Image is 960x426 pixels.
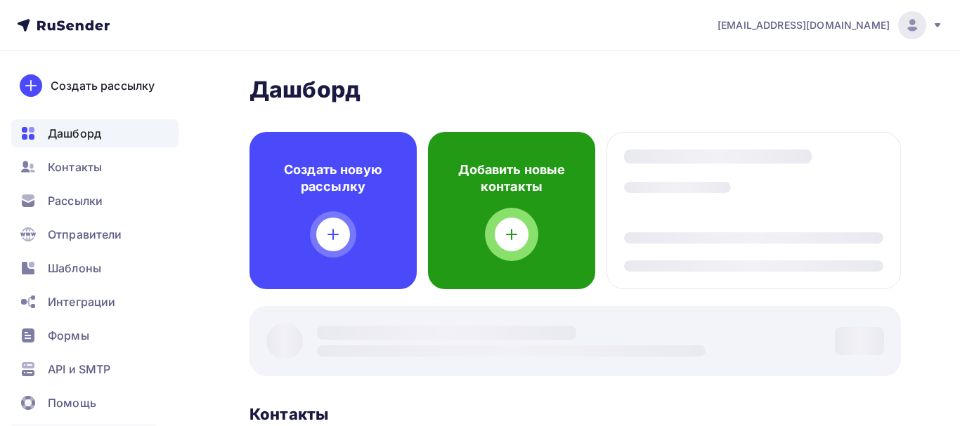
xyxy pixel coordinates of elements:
[48,293,115,310] span: Интеграции
[48,260,101,277] span: Шаблоны
[48,125,101,142] span: Дашборд
[249,404,328,424] h3: Контакты
[51,77,155,94] div: Создать рассылку
[450,161,573,195] h4: Добавить новые контакты
[48,327,89,344] span: Формы
[718,18,890,32] span: [EMAIL_ADDRESS][DOMAIN_NAME]
[272,161,394,195] h4: Создать новую рассылку
[249,76,901,104] h2: Дашборд
[11,321,179,350] a: Формы
[48,361,110,378] span: API и SMTP
[11,119,179,147] a: Дашборд
[718,11,943,39] a: [EMAIL_ADDRESS][DOMAIN_NAME]
[48,394,96,411] span: Помощь
[11,254,179,282] a: Шаблоны
[11,187,179,215] a: Рассылки
[48,159,102,175] span: Контакты
[48,226,122,243] span: Отправители
[11,220,179,248] a: Отправители
[11,153,179,181] a: Контакты
[48,192,103,209] span: Рассылки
